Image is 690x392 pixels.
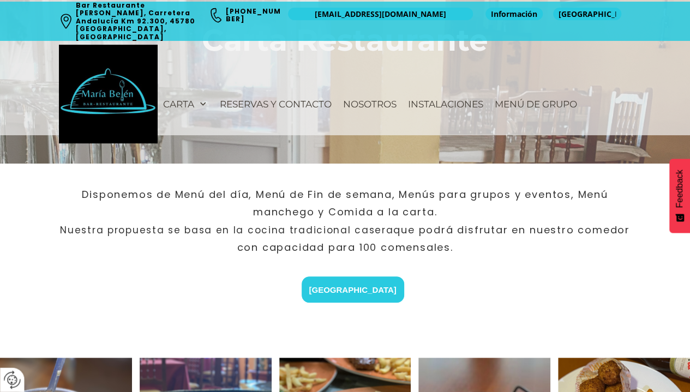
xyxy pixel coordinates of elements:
span: que podrá disfrutar en nuestro comedor con capacidad para 100 comensales. [60,223,629,254]
span: Carta [163,99,194,110]
a: [EMAIL_ADDRESS][DOMAIN_NAME] [288,8,473,20]
span: Reservas y contacto [220,99,332,110]
a: Menú de Grupo [489,93,583,115]
span: [GEOGRAPHIC_DATA] [309,284,396,295]
span: Instalaciones [408,99,483,110]
span: Feedback [675,170,685,208]
span: Nuestra propuesta se basa en la cocina tradicional casera [60,224,393,237]
span: Disponemos de Menú del día, Menú de Fin de semana, Menús para grupos y eventos, Menú manchego y C... [82,188,608,219]
a: Carta [158,93,214,115]
a: [PHONE_NUMBER] [226,7,281,23]
img: Bar Restaurante María Belén [59,45,158,143]
button: Feedback - Mostrar encuesta [669,159,690,233]
span: Nosotros [343,99,397,110]
a: Bar Restaurante [PERSON_NAME], Carretera Andalucía Km 92.300, 45780 [GEOGRAPHIC_DATA], [GEOGRAPHI... [76,1,197,41]
span: Información [491,9,537,20]
a: [GEOGRAPHIC_DATA] [302,276,404,303]
a: Nosotros [338,93,402,115]
span: [GEOGRAPHIC_DATA] [559,9,616,20]
a: Instalaciones [403,93,489,115]
a: [GEOGRAPHIC_DATA] [553,8,621,20]
a: Reservas y contacto [214,93,337,115]
span: [EMAIL_ADDRESS][DOMAIN_NAME] [315,9,446,20]
span: Menú de Grupo [495,99,577,110]
a: Información [485,8,543,20]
